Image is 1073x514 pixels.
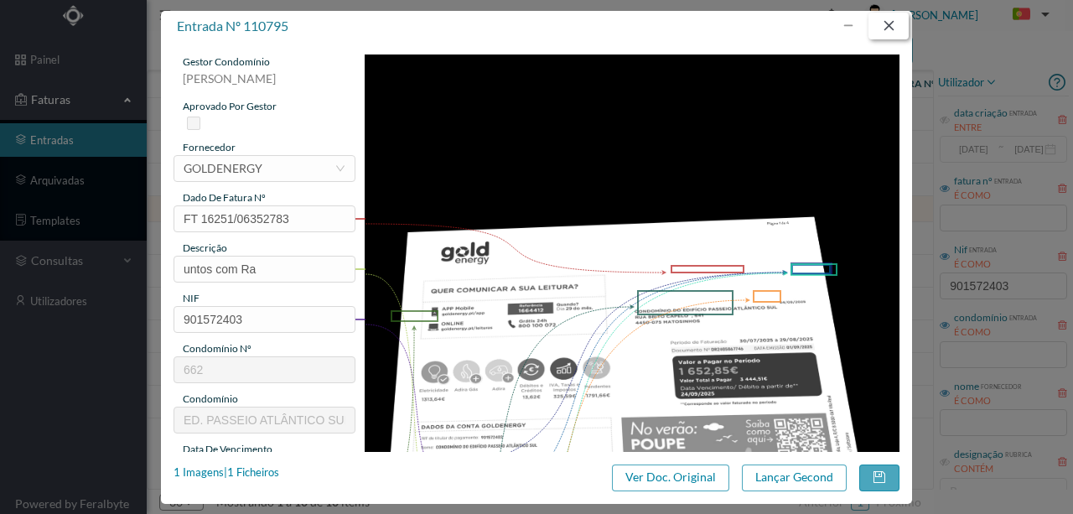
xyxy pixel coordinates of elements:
[183,443,272,455] span: data de vencimento
[612,465,729,491] button: Ver Doc. Original
[174,465,279,481] div: 1 Imagens | 1 Ficheiros
[183,342,251,355] span: condomínio nº
[184,156,262,181] div: GOLDENERGY
[999,2,1056,29] button: PT
[183,141,236,153] span: fornecedor
[183,241,227,254] span: descrição
[742,465,847,491] button: Lançar Gecond
[183,292,200,304] span: NIF
[183,191,266,204] span: dado de fatura nº
[183,392,238,405] span: condomínio
[183,55,270,68] span: gestor condomínio
[174,70,355,99] div: [PERSON_NAME]
[183,100,277,112] span: aprovado por gestor
[177,18,288,34] span: entrada nº 110795
[335,164,345,174] i: icon: down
